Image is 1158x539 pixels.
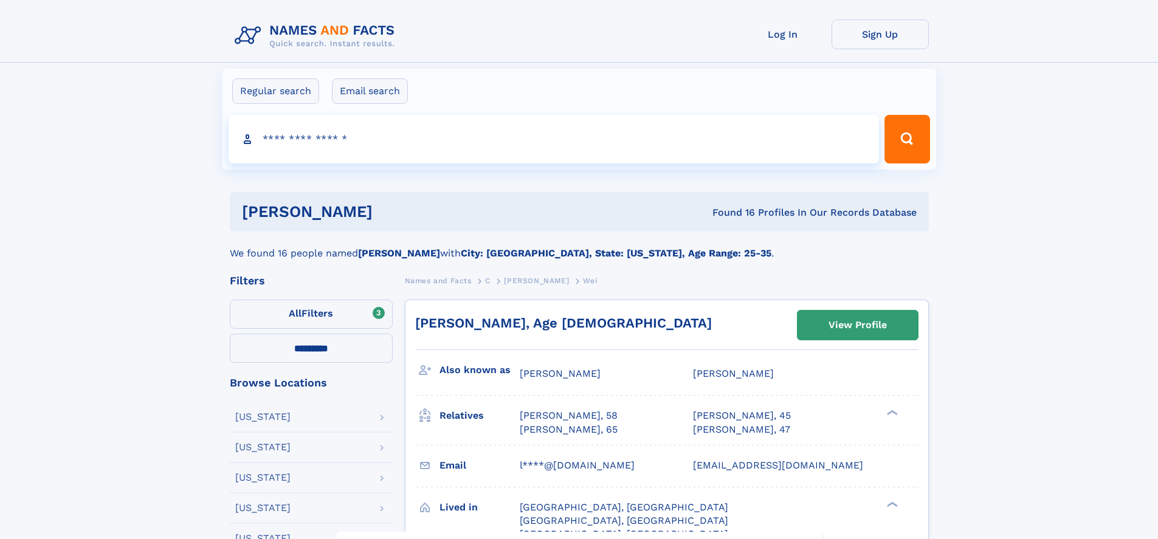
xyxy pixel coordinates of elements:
[884,409,898,417] div: ❯
[693,459,863,471] span: [EMAIL_ADDRESS][DOMAIN_NAME]
[829,311,887,339] div: View Profile
[439,497,520,518] h3: Lived in
[520,501,728,513] span: [GEOGRAPHIC_DATA], [GEOGRAPHIC_DATA]
[415,315,712,331] a: [PERSON_NAME], Age [DEMOGRAPHIC_DATA]
[439,360,520,380] h3: Also known as
[520,409,618,422] a: [PERSON_NAME], 58
[289,307,302,319] span: All
[230,232,929,261] div: We found 16 people named with .
[229,115,880,163] input: search input
[230,275,393,286] div: Filters
[235,503,291,513] div: [US_STATE]
[520,368,601,379] span: [PERSON_NAME]
[884,500,898,508] div: ❯
[485,273,491,288] a: C
[235,412,291,422] div: [US_STATE]
[693,368,774,379] span: [PERSON_NAME]
[235,473,291,482] div: [US_STATE]
[520,423,618,436] a: [PERSON_NAME], 65
[798,311,918,340] a: View Profile
[693,409,791,422] a: [PERSON_NAME], 45
[884,115,929,163] button: Search Button
[332,78,408,104] label: Email search
[439,455,520,476] h3: Email
[230,377,393,388] div: Browse Locations
[583,276,598,285] span: Wei
[832,19,929,49] a: Sign Up
[242,204,543,219] h1: [PERSON_NAME]
[504,273,569,288] a: [PERSON_NAME]
[235,442,291,452] div: [US_STATE]
[439,405,520,426] h3: Relatives
[230,19,405,52] img: Logo Names and Facts
[485,276,491,285] span: C
[405,273,472,288] a: Names and Facts
[504,276,569,285] span: [PERSON_NAME]
[461,247,771,259] b: City: [GEOGRAPHIC_DATA], State: [US_STATE], Age Range: 25-35
[734,19,832,49] a: Log In
[693,423,790,436] a: [PERSON_NAME], 47
[520,515,728,526] span: [GEOGRAPHIC_DATA], [GEOGRAPHIC_DATA]
[232,78,319,104] label: Regular search
[230,300,393,329] label: Filters
[358,247,440,259] b: [PERSON_NAME]
[542,206,917,219] div: Found 16 Profiles In Our Records Database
